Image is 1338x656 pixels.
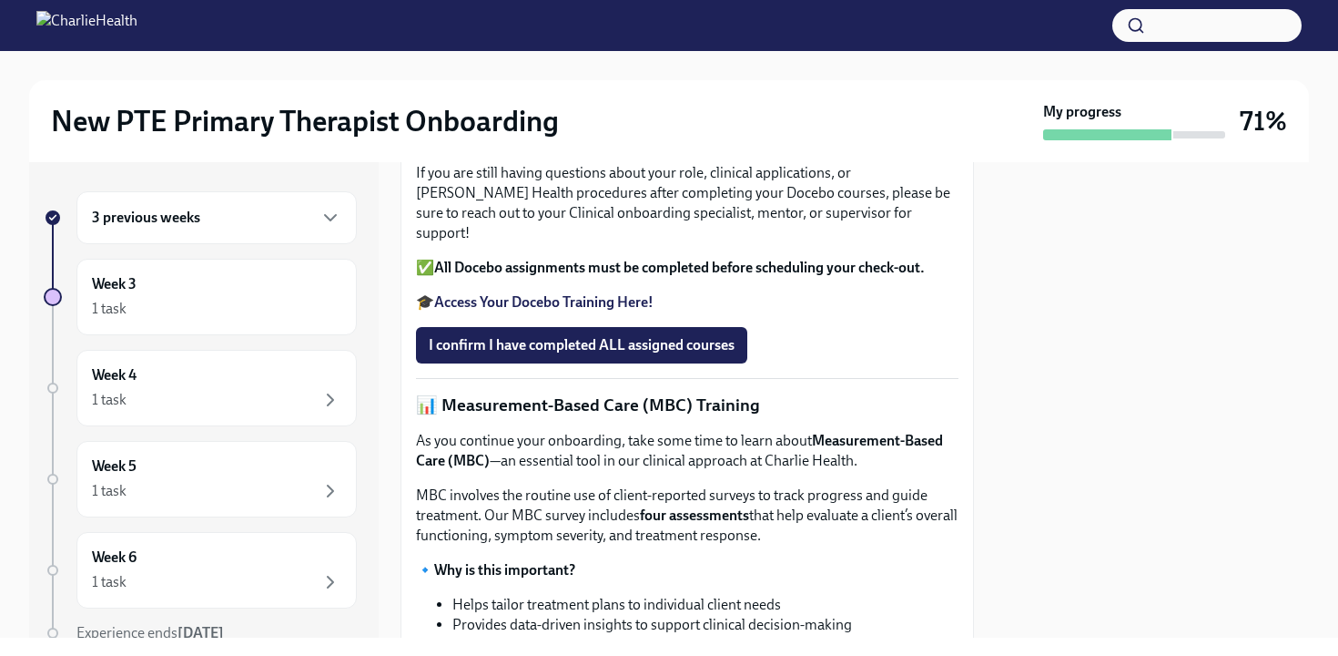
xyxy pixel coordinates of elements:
[416,431,958,471] p: As you continue your onboarding, take some time to learn about —an essential tool in our clinical...
[92,572,127,592] div: 1 task
[92,456,137,477] h6: Week 5
[76,624,224,641] span: Experience ends
[416,327,747,364] button: I confirm I have completed ALL assigned courses
[640,507,749,524] strong: four assessments
[44,350,357,426] a: Week 41 task
[51,103,559,139] h2: New PTE Primary Therapist Onboarding
[44,441,357,518] a: Week 51 task
[92,274,137,294] h6: Week 3
[416,560,958,580] p: 🔹
[429,336,735,354] span: I confirm I have completed ALL assigned courses
[416,292,958,313] p: 🎓
[1043,102,1121,122] strong: My progress
[434,293,654,311] a: Access Your Docebo Training Here!
[92,208,200,228] h6: 3 previous weeks
[92,365,137,385] h6: Week 4
[434,561,575,579] strong: Why is this important?
[416,486,958,546] p: MBC involves the routine use of client-reported surveys to track progress and guide treatment. Ou...
[44,532,357,609] a: Week 61 task
[416,163,958,243] p: If you are still having questions about your role, clinical applications, or [PERSON_NAME] Health...
[92,548,137,568] h6: Week 6
[452,615,958,635] li: Provides data-driven insights to support clinical decision-making
[92,481,127,501] div: 1 task
[434,259,925,276] strong: All Docebo assignments must be completed before scheduling your check-out.
[416,258,958,278] p: ✅
[76,191,357,244] div: 3 previous weeks
[44,259,357,335] a: Week 31 task
[36,11,137,40] img: CharlieHealth
[452,635,958,655] li: Enhances client engagement by showing tangible progress
[452,595,958,615] li: Helps tailor treatment plans to individual client needs
[1240,105,1287,138] h3: 71%
[92,390,127,410] div: 1 task
[177,624,224,641] strong: [DATE]
[92,299,127,319] div: 1 task
[416,394,958,417] p: 📊 Measurement-Based Care (MBC) Training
